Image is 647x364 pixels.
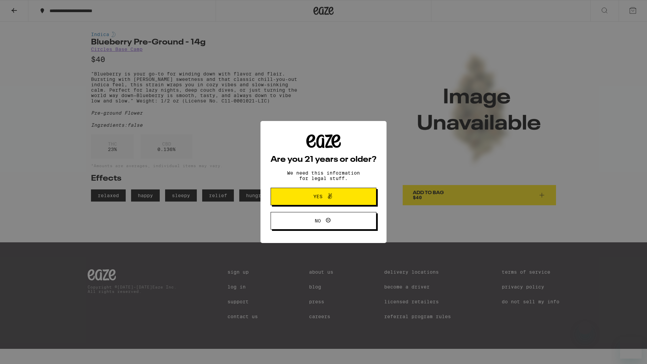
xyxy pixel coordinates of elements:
[271,156,376,164] h2: Are you 21 years or older?
[313,194,322,199] span: Yes
[271,212,376,230] button: No
[578,321,592,334] iframe: Close message
[271,188,376,205] button: Yes
[281,170,366,181] p: We need this information for legal stuff.
[620,337,642,359] iframe: Button to launch messaging window
[315,218,321,223] span: No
